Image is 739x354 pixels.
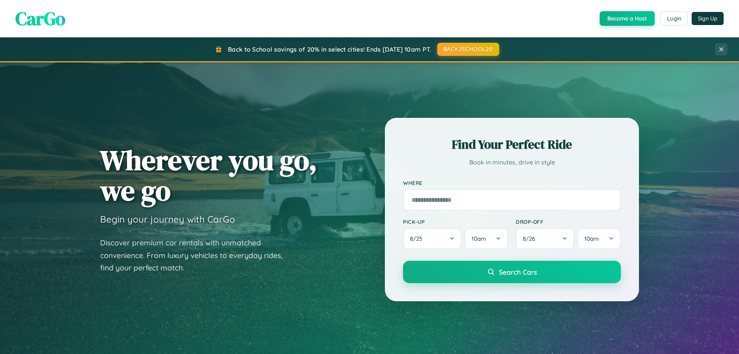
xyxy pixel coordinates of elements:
button: Become a Host [600,11,655,26]
span: CarGo [15,6,65,31]
button: BACK2SCHOOL20 [437,43,499,56]
span: 8 / 25 [410,235,426,242]
h2: Find Your Perfect Ride [403,136,621,153]
label: Drop-off [516,218,621,225]
span: 10am [471,235,486,242]
button: Login [660,12,688,25]
button: 8/25 [403,228,461,249]
p: Book in minutes, drive in style [403,157,621,168]
p: Discover premium car rentals with unmatched convenience. From luxury vehicles to everyday rides, ... [100,237,293,274]
h1: Wherever you go, we go [100,145,317,206]
button: 10am [465,228,508,249]
span: 8 / 26 [523,235,539,242]
span: 10am [584,235,599,242]
span: Search Cars [499,268,537,276]
h3: Begin your journey with CarGo [100,213,235,225]
button: 8/26 [516,228,574,249]
span: Back to School savings of 20% in select cities! Ends [DATE] 10am PT. [228,45,431,53]
label: Pick-up [403,218,508,225]
label: Where [403,180,621,186]
button: Search Cars [403,261,621,283]
button: 10am [577,228,621,249]
button: Sign Up [692,12,724,25]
